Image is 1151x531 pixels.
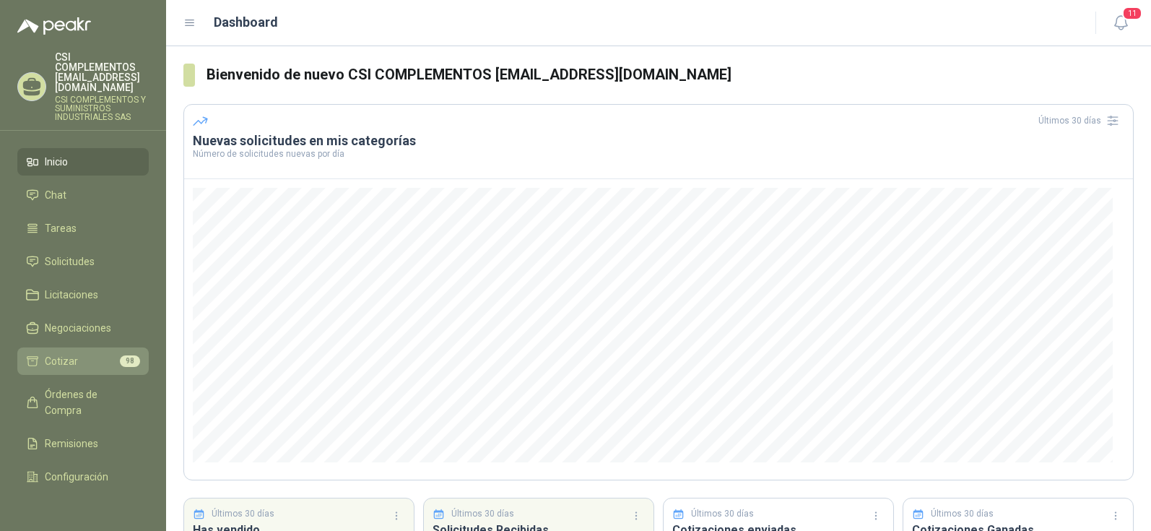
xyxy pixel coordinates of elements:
[17,148,149,176] a: Inicio
[45,254,95,269] span: Solicitudes
[17,215,149,242] a: Tareas
[451,507,514,521] p: Últimos 30 días
[45,320,111,336] span: Negociaciones
[17,17,91,35] img: Logo peakr
[212,507,274,521] p: Últimos 30 días
[1122,7,1142,20] span: 11
[45,287,98,303] span: Licitaciones
[45,154,68,170] span: Inicio
[931,507,994,521] p: Últimos 30 días
[17,181,149,209] a: Chat
[55,52,149,92] p: CSI COMPLEMENTOS [EMAIL_ADDRESS][DOMAIN_NAME]
[45,353,78,369] span: Cotizar
[120,355,140,367] span: 98
[691,507,754,521] p: Últimos 30 días
[45,469,108,485] span: Configuración
[17,347,149,375] a: Cotizar98
[17,430,149,457] a: Remisiones
[214,12,278,33] h1: Dashboard
[55,95,149,121] p: CSI COMPLEMENTOS Y SUMINISTROS INDUSTRIALES SAS
[17,381,149,424] a: Órdenes de Compra
[45,387,135,418] span: Órdenes de Compra
[17,463,149,491] a: Configuración
[45,436,98,452] span: Remisiones
[17,281,149,308] a: Licitaciones
[1108,10,1134,36] button: 11
[193,150,1124,158] p: Número de solicitudes nuevas por día
[17,314,149,342] a: Negociaciones
[193,132,1124,150] h3: Nuevas solicitudes en mis categorías
[207,64,1134,86] h3: Bienvenido de nuevo CSI COMPLEMENTOS [EMAIL_ADDRESS][DOMAIN_NAME]
[17,248,149,275] a: Solicitudes
[45,187,66,203] span: Chat
[45,220,77,236] span: Tareas
[1038,109,1124,132] div: Últimos 30 días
